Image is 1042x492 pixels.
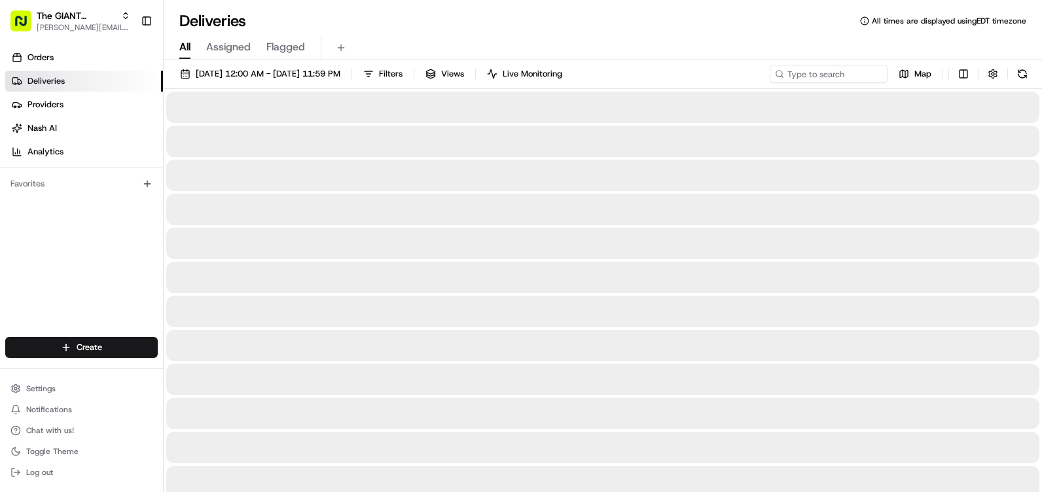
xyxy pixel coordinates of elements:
span: Filters [379,68,403,80]
a: Deliveries [5,71,163,92]
span: Live Monitoring [503,68,562,80]
span: Create [77,342,102,353]
button: Toggle Theme [5,442,158,461]
span: All times are displayed using EDT timezone [872,16,1026,26]
span: Deliveries [27,75,65,87]
button: Filters [357,65,408,83]
span: Chat with us! [26,425,74,436]
button: The GIANT Company[PERSON_NAME][EMAIL_ADDRESS][PERSON_NAME][DOMAIN_NAME] [5,5,135,37]
a: Nash AI [5,118,163,139]
button: Views [420,65,470,83]
a: Orders [5,47,163,68]
button: Refresh [1013,65,1032,83]
span: Toggle Theme [26,446,79,457]
span: Map [914,68,931,80]
span: Assigned [206,39,251,55]
button: Chat with us! [5,421,158,440]
button: [DATE] 12:00 AM - [DATE] 11:59 PM [174,65,346,83]
span: Notifications [26,404,72,415]
span: Views [441,68,464,80]
a: Providers [5,94,163,115]
button: [PERSON_NAME][EMAIL_ADDRESS][PERSON_NAME][DOMAIN_NAME] [37,22,130,33]
button: Notifications [5,400,158,419]
span: Orders [27,52,54,63]
span: Flagged [266,39,305,55]
span: [DATE] 12:00 AM - [DATE] 11:59 PM [196,68,340,80]
h1: Deliveries [179,10,246,31]
span: Providers [27,99,63,111]
span: Nash AI [27,122,57,134]
button: Create [5,337,158,358]
button: Map [893,65,937,83]
a: Analytics [5,141,163,162]
span: Log out [26,467,53,478]
button: Settings [5,379,158,398]
span: Settings [26,383,56,394]
button: Log out [5,463,158,482]
div: Favorites [5,173,158,194]
span: All [179,39,190,55]
button: Live Monitoring [481,65,568,83]
span: Analytics [27,146,63,158]
button: The GIANT Company [37,9,116,22]
input: Type to search [770,65,888,83]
